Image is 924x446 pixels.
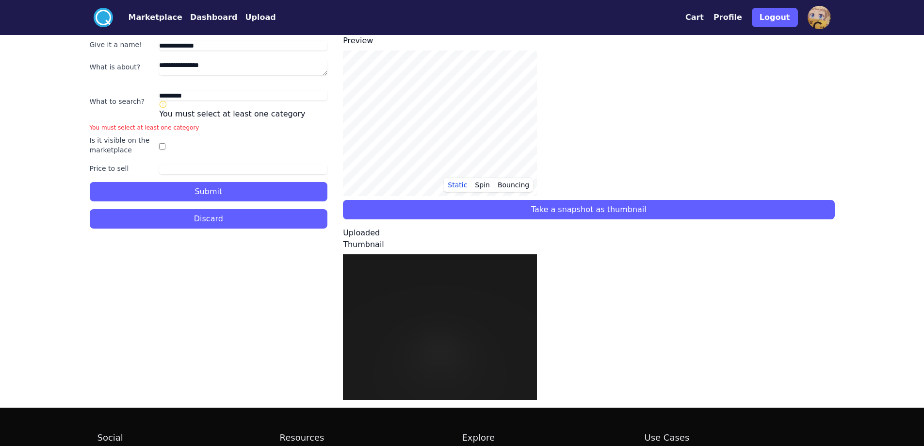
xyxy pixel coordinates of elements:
[645,431,827,445] h2: Use Cases
[343,227,834,239] p: Uploaded
[343,35,834,47] h3: Preview
[245,12,276,23] button: Upload
[90,209,328,229] button: Discard
[471,178,494,192] button: Spin
[494,178,533,192] button: Bouncing
[237,12,276,23] a: Upload
[685,12,704,23] button: Cart
[182,12,238,23] a: Dashboard
[113,12,182,23] a: Marketplace
[444,178,471,192] button: Static
[90,62,156,72] label: What is about?
[90,97,156,106] label: What to search?
[280,431,462,445] h2: Resources
[713,12,742,23] button: Profile
[190,12,238,23] button: Dashboard
[97,431,280,445] h2: Social
[462,431,645,445] h2: Explore
[90,40,156,50] label: Give it a name!
[129,12,182,23] button: Marketplace
[343,239,834,250] h4: Thumbnail
[159,100,327,120] div: You must select at least one category
[343,200,834,219] button: Take a snapshot as thumbnail
[752,4,798,31] a: Logout
[752,8,798,27] button: Logout
[90,182,328,201] button: Submit
[808,6,831,29] img: profile
[90,164,156,173] label: Price to sell
[90,135,156,155] label: Is it visible on the marketplace
[90,124,328,132] div: You must select at least one category
[343,254,537,400] img: Z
